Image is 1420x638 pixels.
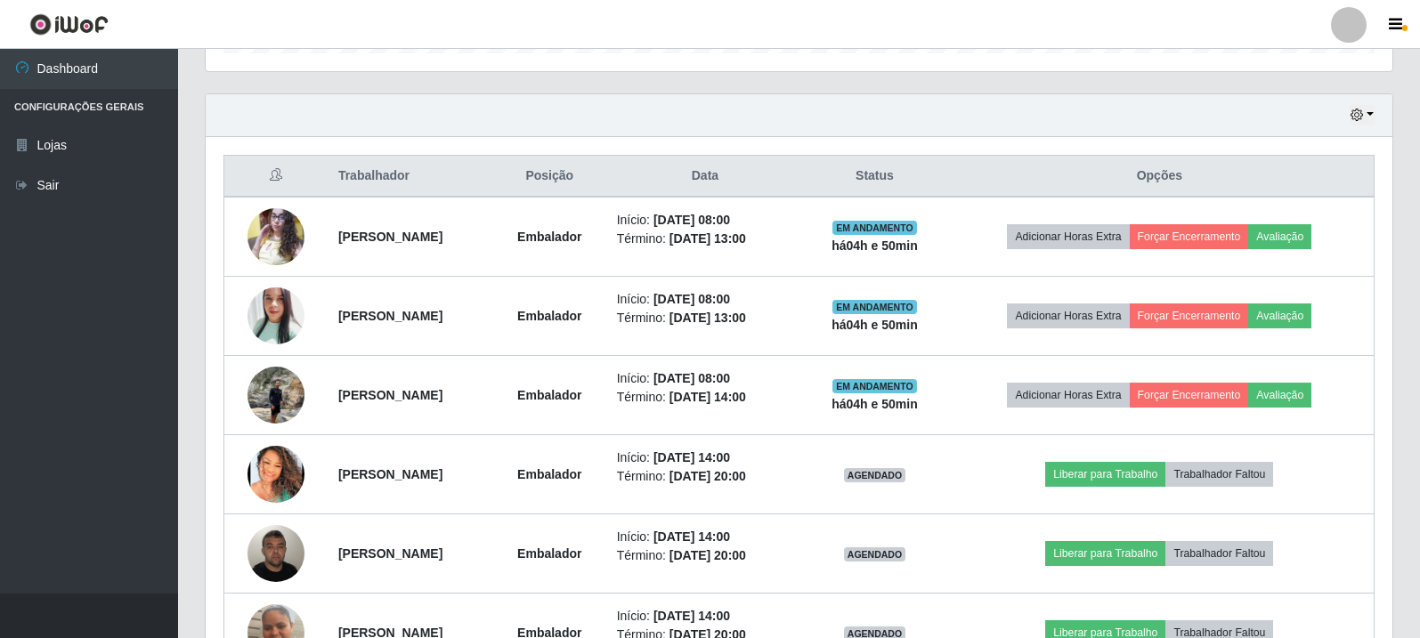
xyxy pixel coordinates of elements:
[669,548,746,562] time: [DATE] 20:00
[832,397,918,411] strong: há 04 h e 50 min
[832,221,917,235] span: EM ANDAMENTO
[1130,383,1249,408] button: Forçar Encerramento
[29,13,109,36] img: CoreUI Logo
[1007,224,1129,249] button: Adicionar Horas Extra
[617,467,794,486] li: Término:
[338,230,442,244] strong: [PERSON_NAME]
[1130,303,1249,328] button: Forçar Encerramento
[247,357,304,432] img: 1700098236719.jpeg
[517,230,581,244] strong: Embalador
[844,547,906,561] span: AGENDADO
[653,371,730,385] time: [DATE] 08:00
[832,300,917,314] span: EM ANDAMENTO
[617,230,794,248] li: Término:
[669,311,746,325] time: [DATE] 13:00
[653,450,730,464] time: [DATE] 14:00
[617,211,794,230] li: Início:
[338,467,442,481] strong: [PERSON_NAME]
[617,528,794,546] li: Início:
[832,379,917,393] span: EM ANDAMENTO
[832,238,918,253] strong: há 04 h e 50 min
[669,469,746,483] time: [DATE] 20:00
[653,213,730,227] time: [DATE] 08:00
[653,609,730,623] time: [DATE] 14:00
[247,198,304,274] img: 1678138481697.jpeg
[247,446,304,503] img: 1712344529045.jpeg
[804,156,945,198] th: Status
[1248,383,1311,408] button: Avaliação
[606,156,805,198] th: Data
[832,318,918,332] strong: há 04 h e 50 min
[1007,383,1129,408] button: Adicionar Horas Extra
[669,231,746,246] time: [DATE] 13:00
[1165,541,1273,566] button: Trabalhador Faltou
[617,309,794,327] li: Término:
[328,156,493,198] th: Trabalhador
[338,309,442,323] strong: [PERSON_NAME]
[247,282,304,350] img: 1748729241814.jpeg
[844,468,906,482] span: AGENDADO
[1045,462,1165,487] button: Liberar para Trabalho
[338,546,442,561] strong: [PERSON_NAME]
[517,309,581,323] strong: Embalador
[617,369,794,388] li: Início:
[653,529,730,544] time: [DATE] 14:00
[653,292,730,306] time: [DATE] 08:00
[493,156,606,198] th: Posição
[517,467,581,481] strong: Embalador
[1248,224,1311,249] button: Avaliação
[617,546,794,565] li: Término:
[669,390,746,404] time: [DATE] 14:00
[517,388,581,402] strong: Embalador
[338,388,442,402] strong: [PERSON_NAME]
[1007,303,1129,328] button: Adicionar Horas Extra
[1248,303,1311,328] button: Avaliação
[617,607,794,626] li: Início:
[617,290,794,309] li: Início:
[945,156,1375,198] th: Opções
[1165,462,1273,487] button: Trabalhador Faltou
[617,388,794,407] li: Término:
[247,515,304,591] img: 1714957062897.jpeg
[617,448,794,467] li: Início:
[517,546,581,561] strong: Embalador
[1045,541,1165,566] button: Liberar para Trabalho
[1130,224,1249,249] button: Forçar Encerramento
